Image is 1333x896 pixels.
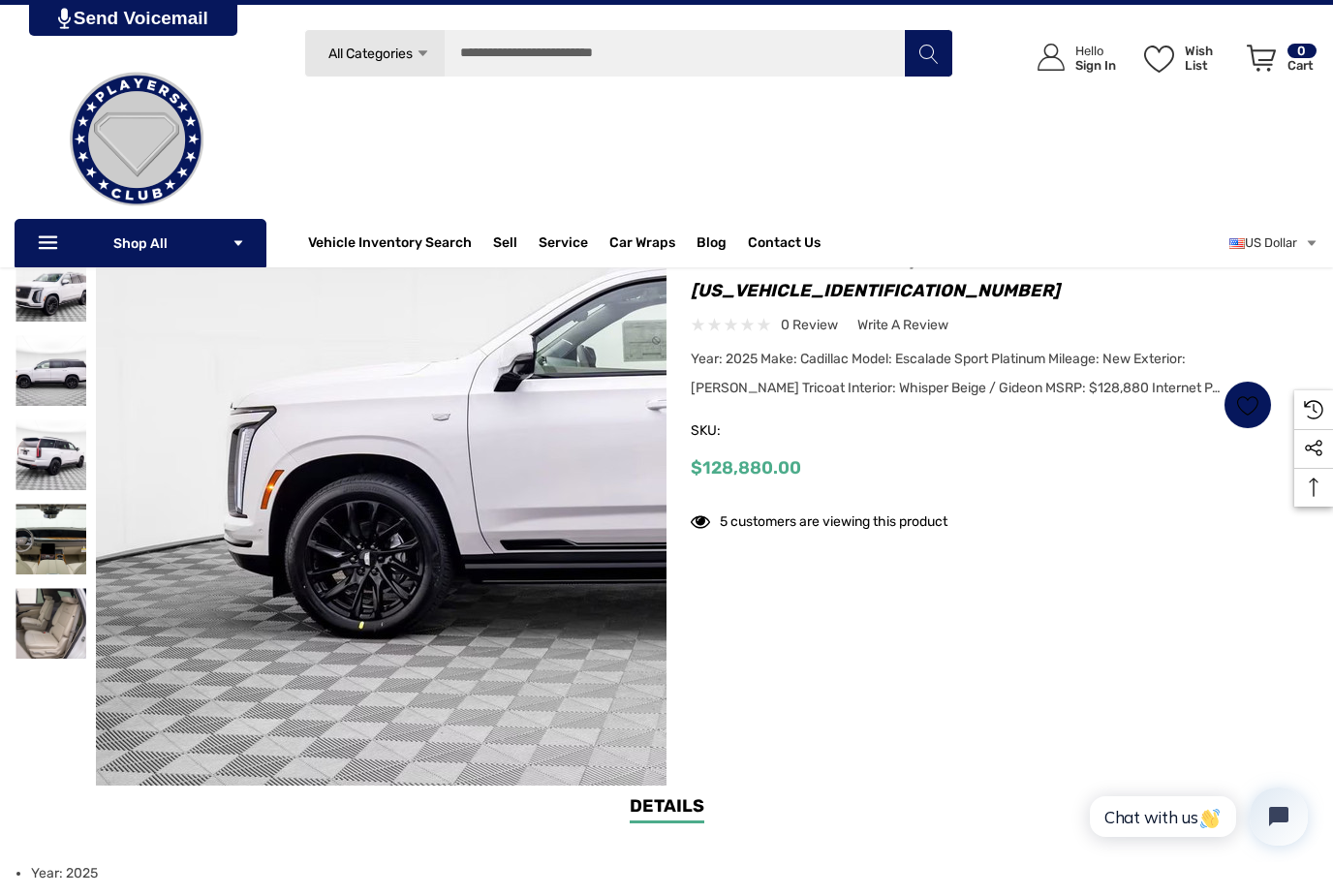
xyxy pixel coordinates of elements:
img: 2025 Cadillac Escalade Sport Platinum VIN 1GYS9GRL4SR183223 [15,335,86,406]
p: 0 [1287,44,1317,58]
a: Car Wraps [609,224,697,263]
svg: Review Your Cart [1247,45,1276,72]
span: Write a Review [857,317,948,334]
iframe: Tidio Chat [1069,771,1324,862]
svg: Icon Arrow Down [232,236,245,250]
img: Players Club | Cars For Sale [40,43,233,236]
span: Car Wraps [609,234,675,256]
p: Hello [1075,44,1116,58]
svg: Icon Arrow Down [416,46,430,61]
a: Blog [697,234,727,256]
a: Write a Review [857,313,948,337]
a: Wish List [1224,381,1272,429]
p: Wish List [1185,44,1236,73]
img: 2025 Cadillac Escalade Sport Platinum VIN 1GYS9GRL4SR183223 [15,251,86,322]
span: SKU: [691,417,788,445]
a: Vehicle Inventory Search [308,234,472,256]
img: 2025 Cadillac Escalade Sport Platinum VIN 1GYS9GRL4SR183223 [15,588,86,659]
svg: Top [1294,478,1333,497]
p: Sign In [1075,58,1116,73]
p: Shop All [15,219,266,267]
svg: Social Media [1304,439,1323,458]
a: Wish List Wish List [1135,24,1238,91]
a: Sign in [1015,24,1126,91]
li: Year: 2025 [31,854,1307,893]
img: PjwhLS0gR2VuZXJhdG9yOiBHcmF2aXQuaW8gLS0+PHN2ZyB4bWxucz0iaHR0cDovL3d3dy53My5vcmcvMjAwMC9zdmciIHhtb... [58,8,71,29]
svg: Icon User Account [1038,44,1065,71]
span: All Categories [327,46,412,62]
h1: 2025 Cadillac Escalade Sport Platinum VIN [US_VEHICLE_IDENTIFICATION_NUMBER] [691,244,1272,306]
img: 2025 Cadillac Escalade Sport Platinum VIN 1GYS9GRL4SR183223 [15,504,86,574]
svg: Icon Line [36,232,65,255]
p: Cart [1287,58,1317,73]
a: Sell [493,224,539,263]
span: 0 review [781,313,838,337]
a: USD [1229,224,1318,263]
img: 2025 Cadillac Escalade Sport Platinum VIN 1GYS9GRL4SR183223 [15,419,86,490]
svg: Wish List [1144,46,1174,73]
span: Sell [493,234,517,256]
button: Search [904,29,952,77]
a: Details [630,793,704,823]
span: $128,880.00 [691,457,801,479]
svg: Recently Viewed [1304,400,1323,419]
a: Contact Us [748,234,821,256]
svg: Wish List [1237,394,1259,417]
a: All Categories Icon Arrow Down Icon Arrow Up [304,29,445,77]
div: 5 customers are viewing this product [691,504,947,534]
a: Service [539,234,588,256]
a: Cart with 0 items [1238,24,1318,100]
span: Year: 2025 Make: Cadillac Model: Escalade Sport Platinum Mileage: New Exterior: [PERSON_NAME] Tri... [691,351,1221,396]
